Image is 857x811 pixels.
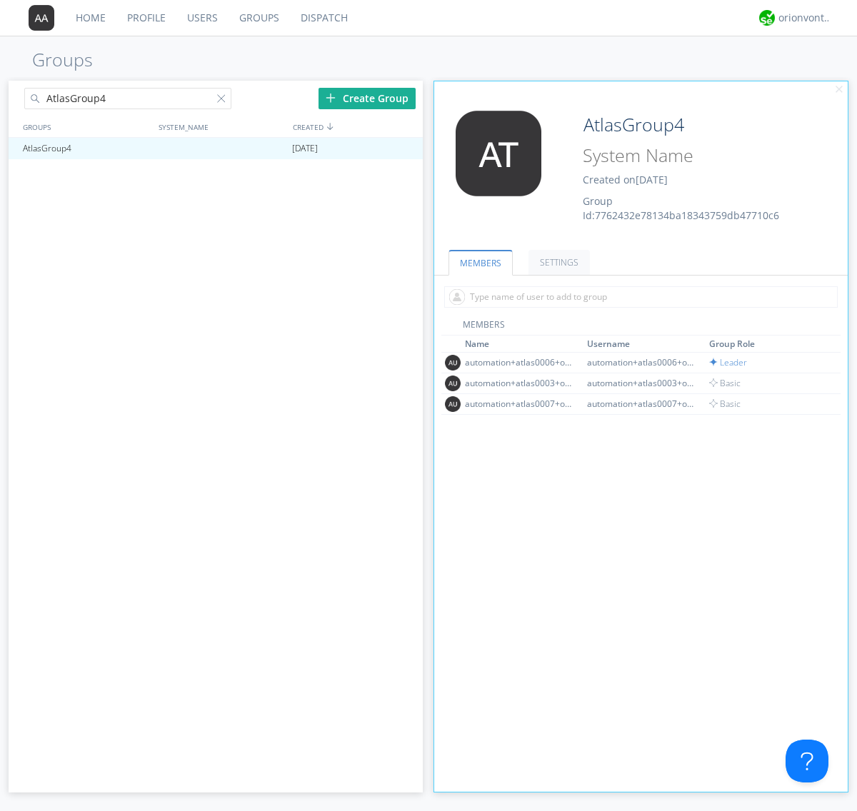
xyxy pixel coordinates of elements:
[463,336,585,353] th: Toggle SortBy
[441,318,841,336] div: MEMBERS
[578,111,808,139] input: Group Name
[583,194,779,222] span: Group Id: 7762432e78134ba18343759db47710c6
[786,740,828,782] iframe: Toggle Customer Support
[9,138,423,159] a: AtlasGroup4[DATE]
[292,138,318,159] span: [DATE]
[709,356,747,368] span: Leader
[289,116,424,137] div: CREATED
[709,377,741,389] span: Basic
[445,396,461,412] img: 373638.png
[583,173,668,186] span: Created on
[587,377,694,389] div: automation+atlas0003+org2
[778,11,832,25] div: orionvontas+atlas+automation+org2
[29,5,54,31] img: 373638.png
[319,88,416,109] div: Create Group
[24,88,231,109] input: Search groups
[587,398,694,410] div: automation+atlas0007+org2
[465,356,572,368] div: automation+atlas0006+org2
[759,10,775,26] img: 29d36aed6fa347d5a1537e7736e6aa13
[448,250,513,276] a: MEMBERS
[834,85,844,95] img: cancel.svg
[587,356,694,368] div: automation+atlas0006+org2
[19,138,153,159] div: AtlasGroup4
[709,398,741,410] span: Basic
[636,173,668,186] span: [DATE]
[444,286,838,308] input: Type name of user to add to group
[528,250,590,275] a: SETTINGS
[445,111,552,196] img: 373638.png
[465,377,572,389] div: automation+atlas0003+org2
[465,398,572,410] div: automation+atlas0007+org2
[445,376,461,391] img: 373638.png
[326,93,336,103] img: plus.svg
[155,116,289,137] div: SYSTEM_NAME
[578,142,808,169] input: System Name
[19,116,151,137] div: GROUPS
[445,355,461,371] img: 373638.png
[585,336,707,353] th: Toggle SortBy
[707,336,825,353] th: Toggle SortBy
